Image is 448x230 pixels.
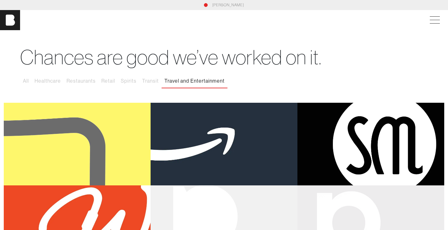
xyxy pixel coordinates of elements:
[118,74,139,88] button: Spirits
[20,74,32,88] button: All
[32,74,64,88] button: Healthcare
[212,2,244,8] a: [PERSON_NAME]
[99,74,118,88] button: Retail
[139,74,162,88] button: Transit
[162,74,227,88] button: Travel and Entertainment
[64,74,99,88] button: Restaurants
[20,45,428,69] h1: Chances are good we’ve worked on it.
